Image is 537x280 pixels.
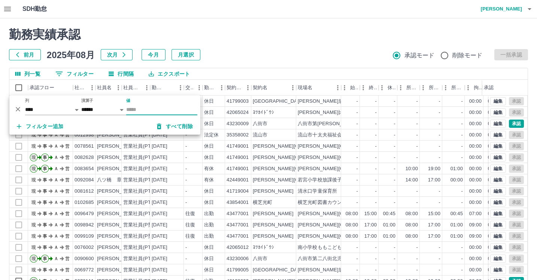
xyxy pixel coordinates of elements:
[65,155,70,160] text: 営
[227,210,249,217] div: 43477001
[394,120,395,127] div: -
[123,199,163,206] div: 営業社員(PT契約)
[469,98,482,105] div: 00:00
[43,189,47,194] text: 事
[406,222,418,229] div: 08:00
[490,221,506,229] button: 編集
[296,80,341,96] div: 現場名
[461,154,463,161] div: -
[75,210,94,217] div: 0096479
[75,154,94,161] div: 0082628
[31,211,36,216] text: 現
[420,80,442,96] div: 所定終業
[185,132,187,139] div: -
[152,143,167,150] div: [DATE]
[65,200,70,205] text: 営
[204,199,214,206] div: 休日
[469,199,482,206] div: 00:00
[253,80,267,96] div: 契約名
[439,154,440,161] div: -
[416,109,418,116] div: -
[357,177,358,184] div: -
[394,98,395,105] div: -
[298,109,398,116] div: [PERSON_NAME]比小学校つきこどもルーム
[442,80,465,96] div: 所定休憩
[490,120,506,128] button: 編集
[185,199,187,206] div: -
[97,222,138,229] div: [PERSON_NAME]
[31,177,36,183] text: 現
[461,143,463,150] div: -
[416,120,418,127] div: -
[152,80,164,96] div: 勤務日
[404,51,435,60] span: 承認モード
[298,120,383,127] div: 八街市第[PERSON_NAME]児童クラブ
[490,153,506,162] button: 編集
[97,80,112,96] div: 社員名
[298,98,378,105] div: [PERSON_NAME]放課後児童クラブ
[126,98,130,103] label: 値
[490,131,506,139] button: 編集
[406,165,418,172] div: 10:00
[360,80,379,96] div: 終業
[143,68,196,79] button: エクスポート
[95,80,122,96] div: 社員名
[287,82,298,93] button: メニュー
[73,80,95,96] div: 社員番号
[227,177,249,184] div: 42449001
[54,155,58,160] text: Ａ
[75,199,94,206] div: 0102685
[488,210,500,217] div: 06:15
[490,266,506,274] button: 編集
[469,143,482,150] div: 00:00
[227,199,249,206] div: 43854001
[54,144,58,149] text: Ａ
[439,120,440,127] div: -
[204,210,214,217] div: 出勤
[357,109,358,116] div: -
[450,165,463,172] div: 01:00
[142,49,166,60] button: 今月
[298,143,430,150] div: [PERSON_NAME][GEOGRAPHIC_DATA]立六合学童クラブ
[450,177,463,184] div: 00:00
[379,80,397,96] div: 休憩
[184,80,203,96] div: 交通費
[357,154,358,161] div: -
[488,109,500,116] div: 00:00
[357,188,358,195] div: -
[185,154,187,161] div: -
[253,98,304,105] div: [GEOGRAPHIC_DATA]
[406,177,418,184] div: 14:00
[490,176,506,184] button: 編集
[101,49,133,60] button: 次月
[97,199,138,206] div: [PERSON_NAME]
[185,143,187,150] div: -
[428,177,440,184] div: 17:00
[204,154,214,161] div: 休日
[43,211,47,216] text: 事
[509,120,524,128] button: 承認
[204,80,216,96] div: 勤務区分
[383,222,395,229] div: 01:00
[123,143,163,150] div: 営業社員(PT契約)
[488,165,500,172] div: 00:00
[47,49,95,60] h5: 2025年08月
[394,132,395,139] div: -
[65,189,70,194] text: 営
[490,243,506,252] button: 編集
[150,80,184,96] div: 勤務日
[357,120,358,127] div: -
[416,143,418,150] div: -
[429,80,441,96] div: 所定終業
[416,154,418,161] div: -
[43,144,47,149] text: 事
[357,143,358,150] div: -
[298,154,430,161] div: [PERSON_NAME][GEOGRAPHIC_DATA]立六合学童クラブ
[9,49,41,60] button: 前月
[469,165,482,172] div: 00:00
[227,222,249,229] div: 43477001
[49,68,100,79] button: フィルター表示
[152,210,167,217] div: [DATE]
[152,154,167,161] div: [DATE]
[253,177,345,184] div: [PERSON_NAME][GEOGRAPHIC_DATA]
